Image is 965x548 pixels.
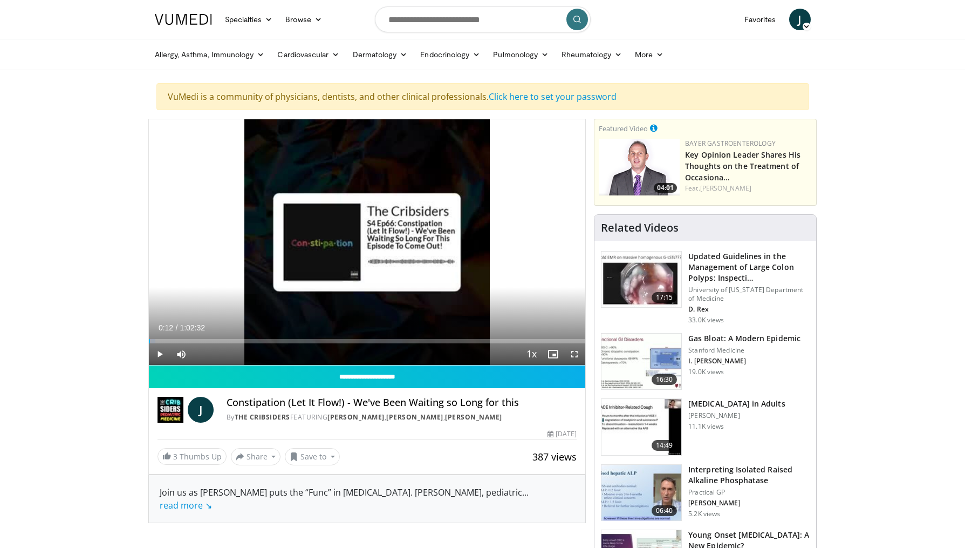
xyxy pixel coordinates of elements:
[688,411,785,420] p: [PERSON_NAME]
[688,422,724,431] p: 11.1K views
[601,251,810,324] a: 17:15 Updated Guidelines in the Management of Large Colon Polyps: Inspecti… University of [US_STA...
[160,486,529,511] span: ...
[628,44,670,65] a: More
[149,119,586,366] video-js: Video Player
[148,44,271,65] a: Allergy, Asthma, Immunology
[149,343,170,365] button: Play
[160,499,212,511] a: read more ↘
[685,139,776,148] a: Bayer Gastroenterology
[688,316,724,324] p: 33.0K views
[601,334,681,390] img: 480ec31d-e3c1-475b-8289-0a0659db689a.150x105_q85_crop-smart_upscale.jpg
[601,464,810,522] a: 06:40 Interpreting Isolated Raised Alkaline Phosphatase Practical GP [PERSON_NAME] 5.2K views
[688,499,810,508] p: [PERSON_NAME]
[235,412,290,422] a: The Cribsiders
[652,292,677,303] span: 17:15
[564,343,585,365] button: Fullscreen
[487,44,555,65] a: Pulmonology
[688,488,810,497] p: Practical GP
[601,398,810,456] a: 14:49 [MEDICAL_DATA] in Adults [PERSON_NAME] 11.1K views
[149,339,586,343] div: Progress Bar
[375,6,591,32] input: Search topics, interventions
[599,139,680,195] img: 9828b8df-38ad-4333-b93d-bb657251ca89.png.150x105_q85_crop-smart_upscale.png
[688,368,724,376] p: 19.0K views
[386,412,443,422] a: [PERSON_NAME]
[601,465,681,521] img: 6a4ee52d-0f16-480d-a1b4-8187386ea2ed.150x105_q85_crop-smart_upscale.jpg
[279,9,328,30] a: Browse
[231,448,281,465] button: Share
[688,333,800,344] h3: Gas Bloat: A Modern Epidemic
[188,397,214,423] a: J
[688,346,800,355] p: Stanford Medicine
[789,9,811,30] a: J
[158,397,183,423] img: The Cribsiders
[601,221,679,234] h4: Related Videos
[652,440,677,451] span: 14:49
[227,412,577,422] div: By FEATURING , ,
[158,448,227,465] a: 3 Thumbs Up
[327,412,385,422] a: [PERSON_NAME]
[227,397,577,409] h4: Constipation (Let It Flow!) - We've Been Waiting so Long for this
[156,83,809,110] div: VuMedi is a community of physicians, dentists, and other clinical professionals.
[176,323,178,332] span: /
[601,399,681,455] img: 11950cd4-d248-4755-8b98-ec337be04c84.150x105_q85_crop-smart_upscale.jpg
[532,450,577,463] span: 387 views
[180,323,205,332] span: 1:02:32
[285,448,340,465] button: Save to
[445,412,502,422] a: [PERSON_NAME]
[599,124,648,133] small: Featured Video
[170,343,192,365] button: Mute
[173,451,177,462] span: 3
[688,286,810,303] p: University of [US_STATE] Department of Medicine
[688,305,810,314] p: D. Rex
[489,91,617,103] a: Click here to set your password
[160,486,575,512] div: Join us as [PERSON_NAME] puts the “Func” in [MEDICAL_DATA]. [PERSON_NAME], pediatric
[685,150,800,182] a: Key Opinion Leader Shares His Thoughts on the Treatment of Occasiona…
[542,343,564,365] button: Enable picture-in-picture mode
[652,505,677,516] span: 06:40
[688,357,800,366] p: I. [PERSON_NAME]
[738,9,783,30] a: Favorites
[159,323,173,332] span: 0:12
[599,139,680,195] a: 04:01
[414,44,487,65] a: Endocrinology
[155,14,212,25] img: VuMedi Logo
[271,44,346,65] a: Cardiovascular
[601,252,681,308] img: dfcfcb0d-b871-4e1a-9f0c-9f64970f7dd8.150x105_q85_crop-smart_upscale.jpg
[218,9,279,30] a: Specialties
[685,184,812,193] div: Feat.
[521,343,542,365] button: Playback Rate
[688,251,810,283] h3: Updated Guidelines in the Management of Large Colon Polyps: Inspecti…
[601,333,810,390] a: 16:30 Gas Bloat: A Modern Epidemic Stanford Medicine I. [PERSON_NAME] 19.0K views
[555,44,628,65] a: Rheumatology
[547,429,577,439] div: [DATE]
[688,464,810,486] h3: Interpreting Isolated Raised Alkaline Phosphatase
[654,183,677,193] span: 04:01
[688,510,720,518] p: 5.2K views
[652,374,677,385] span: 16:30
[700,184,751,193] a: [PERSON_NAME]
[688,398,785,409] h3: [MEDICAL_DATA] in Adults
[346,44,414,65] a: Dermatology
